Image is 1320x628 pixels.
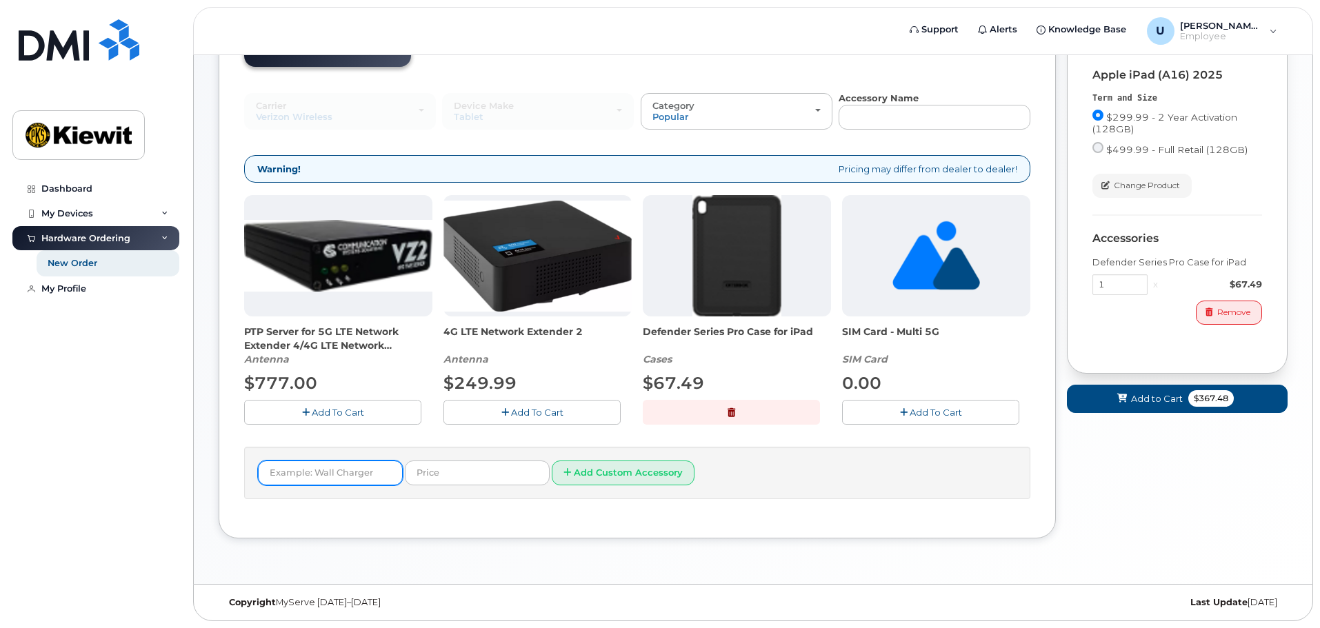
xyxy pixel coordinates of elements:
div: Term and Size [1092,92,1262,104]
span: $777.00 [244,373,317,393]
button: Add To Cart [443,400,621,424]
img: 4glte_extender.png [443,201,632,312]
button: Remove [1196,301,1262,325]
div: MyServe [DATE]–[DATE] [219,597,575,608]
a: Alerts [968,16,1027,43]
span: U [1156,23,1165,39]
span: Add To Cart [312,407,364,418]
span: $299.99 - 2 Year Activation (128GB) [1092,112,1237,134]
button: Add To Cart [842,400,1019,424]
img: Casa_Sysem.png [244,220,432,292]
strong: Warning! [257,163,301,176]
span: SIM Card - Multi 5G [842,325,1030,352]
div: $67.49 [1163,278,1262,291]
button: Add to Cart $367.48 [1067,385,1288,413]
input: Example: Wall Charger [258,460,403,485]
button: Add Custom Accessory [552,460,694,486]
div: Pricing may differ from dealer to dealer! [244,155,1030,183]
span: Knowledge Base [1048,23,1126,37]
div: x [1148,278,1163,291]
button: Category Popular [641,93,832,129]
em: Antenna [244,353,289,365]
input: $299.99 - 2 Year Activation (128GB) [1092,110,1103,121]
span: Support [921,23,959,37]
span: Add To Cart [910,407,962,418]
span: $499.99 - Full Retail (128GB) [1106,144,1248,155]
span: [PERSON_NAME].[PERSON_NAME] [1180,20,1263,31]
span: Remove [1217,306,1250,318]
div: SIM Card - Multi 5G [842,325,1030,366]
span: Add To Cart [511,407,563,418]
div: PTP Server for 5G LTE Network Extender 4/4G LTE Network Extender 3 [244,325,432,366]
span: Change Product [1114,179,1180,192]
em: Antenna [443,353,488,365]
span: 4G LTE Network Extender 2 [443,325,632,352]
em: SIM Card [842,353,888,365]
div: Apple iPad (A16) 2025 [1092,69,1262,81]
button: Add To Cart [244,400,421,424]
div: 4G LTE Network Extender 2 [443,325,632,366]
span: Category [652,100,694,111]
span: Employee [1180,31,1263,42]
span: $367.48 [1188,390,1234,407]
span: Popular [652,111,688,122]
span: Add to Cart [1131,392,1183,405]
span: $249.99 [443,373,517,393]
span: PTP Server for 5G LTE Network Extender 4/4G LTE Network Extender 3 [244,325,432,352]
iframe: Messenger Launcher [1260,568,1310,618]
a: Knowledge Base [1027,16,1136,43]
a: Support [900,16,968,43]
span: Alerts [990,23,1017,37]
span: Defender Series Pro Case for iPad [643,325,831,352]
img: no_image_found-2caef05468ed5679b831cfe6fc140e25e0c280774317ffc20a367ab7fd17291e.png [892,195,980,316]
div: Accessories [1092,232,1262,245]
button: Change Product [1092,174,1192,198]
em: Cases [643,353,672,365]
input: $499.99 - Full Retail (128GB) [1092,142,1103,153]
div: Defender Series Pro Case for iPad [643,325,831,366]
strong: Last Update [1190,597,1248,607]
div: Defender Series Pro Case for iPad [1092,256,1262,269]
div: [DATE] [931,597,1288,608]
strong: Accessory Name [839,92,919,103]
div: Ugo.Tritz [1137,17,1287,45]
span: 0.00 [842,373,881,393]
input: Price [405,460,550,485]
span: $67.49 [643,373,704,393]
img: defenderipad10thgen.png [692,195,781,316]
strong: Copyright [229,597,276,607]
